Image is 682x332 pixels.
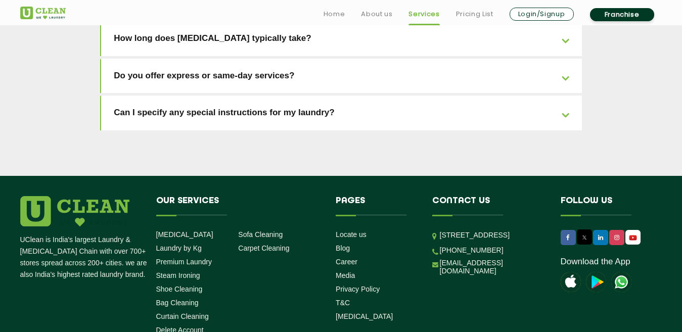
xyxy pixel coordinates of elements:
a: [MEDICAL_DATA] [336,312,393,320]
img: UClean Laundry and Dry Cleaning [626,232,640,243]
a: Shoe Cleaning [156,285,203,293]
img: logo.png [20,196,129,226]
p: [STREET_ADDRESS] [440,229,545,241]
a: About us [361,8,392,20]
a: T&C [336,299,350,307]
h4: Our Services [156,196,321,215]
a: Career [336,258,357,266]
a: Download the App [561,257,630,267]
h4: Contact us [432,196,545,215]
a: Do you offer express or same-day services? [101,59,582,93]
a: Curtain Cleaning [156,312,209,320]
a: Home [324,8,345,20]
h4: Pages [336,196,417,215]
a: [PHONE_NUMBER] [440,246,504,254]
a: Blog [336,244,350,252]
p: UClean is India's largest Laundry & [MEDICAL_DATA] Chain with over 700+ stores spread across 200+... [20,234,149,280]
h4: Follow us [561,196,650,215]
a: Bag Cleaning [156,299,199,307]
a: [EMAIL_ADDRESS][DOMAIN_NAME] [440,259,545,275]
a: Premium Laundry [156,258,212,266]
a: Can I specify any special instructions for my laundry? [101,96,582,130]
a: Services [408,8,439,20]
a: Privacy Policy [336,285,380,293]
a: Steam Ironing [156,271,200,279]
a: Login/Signup [510,8,574,21]
a: [MEDICAL_DATA] [156,230,213,239]
a: Pricing List [456,8,493,20]
a: Franchise [590,8,654,21]
img: playstoreicon.png [586,272,606,292]
a: Laundry by Kg [156,244,202,252]
a: Sofa Cleaning [238,230,283,239]
a: Locate us [336,230,367,239]
a: Carpet Cleaning [238,244,289,252]
img: UClean Laundry and Dry Cleaning [611,272,631,292]
a: How long does [MEDICAL_DATA] typically take? [101,21,582,56]
img: UClean Laundry and Dry Cleaning [20,7,66,19]
a: Media [336,271,355,279]
img: apple-icon.png [561,272,581,292]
